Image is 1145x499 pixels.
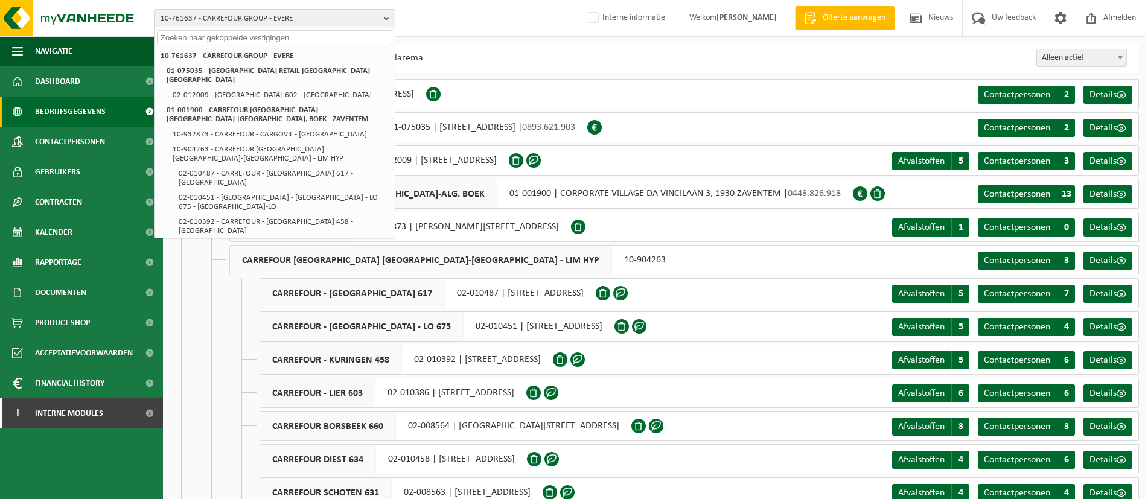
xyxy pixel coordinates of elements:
[1083,285,1132,303] a: Details
[892,318,969,336] a: Afvalstoffen 5
[898,322,945,332] span: Afvalstoffen
[260,278,596,308] div: 02-010487 | [STREET_ADDRESS]
[1083,318,1132,336] a: Details
[892,451,969,469] a: Afvalstoffen 4
[154,9,395,27] button: 10-761637 - CARREFOUR GROUP - EVERE
[1083,418,1132,436] a: Details
[1057,318,1075,336] span: 4
[35,278,86,308] span: Documenten
[1057,418,1075,436] span: 3
[1089,256,1117,265] span: Details
[820,12,888,24] span: Offerte aanvragen
[260,312,464,341] span: CARREFOUR - [GEOGRAPHIC_DATA] - LO 675
[951,418,969,436] span: 3
[978,285,1075,303] a: Contactpersonen 7
[898,455,945,465] span: Afvalstoffen
[951,384,969,402] span: 6
[951,152,969,170] span: 5
[169,87,392,103] li: 02-012009 - [GEOGRAPHIC_DATA] 602 - [GEOGRAPHIC_DATA]
[892,285,969,303] a: Afvalstoffen 5
[169,127,392,142] li: 10-932873 - CARREFOUR - CARGOVIL - [GEOGRAPHIC_DATA]
[1083,451,1132,469] a: Details
[984,488,1050,498] span: Contactpersonen
[169,142,392,166] li: 10-904263 - CARREFOUR [GEOGRAPHIC_DATA] [GEOGRAPHIC_DATA]-[GEOGRAPHIC_DATA] - LIM HYP
[1089,90,1117,100] span: Details
[1057,351,1075,369] span: 6
[1083,119,1132,137] a: Details
[898,389,945,398] span: Afvalstoffen
[984,355,1050,365] span: Contactpersonen
[984,256,1050,265] span: Contactpersonen
[1089,422,1117,431] span: Details
[229,245,678,275] div: 10-904263
[1057,119,1075,137] span: 2
[1089,455,1117,465] span: Details
[260,378,375,407] span: CARREFOUR - LIER 603
[1089,289,1117,299] span: Details
[1057,384,1075,402] span: 6
[1089,322,1117,332] span: Details
[260,378,526,408] div: 02-010386 | [STREET_ADDRESS]
[892,152,969,170] a: Afvalstoffen 5
[951,318,969,336] span: 5
[1089,355,1117,365] span: Details
[1036,49,1127,67] span: Alleen actief
[898,355,945,365] span: Afvalstoffen
[175,166,392,190] li: 02-010487 - CARREFOUR - [GEOGRAPHIC_DATA] 617 - [GEOGRAPHIC_DATA]
[260,345,553,375] div: 02-010392 | [STREET_ADDRESS]
[35,36,72,66] span: Navigatie
[1083,152,1132,170] a: Details
[35,398,103,428] span: Interne modules
[1083,218,1132,237] a: Details
[1089,123,1117,133] span: Details
[35,308,90,338] span: Product Shop
[984,455,1050,465] span: Contactpersonen
[898,223,945,232] span: Afvalstoffen
[892,418,969,436] a: Afvalstoffen 3
[1083,252,1132,270] a: Details
[892,218,969,237] a: Afvalstoffen 1
[1037,49,1126,66] span: Alleen actief
[898,488,945,498] span: Afvalstoffen
[788,189,841,199] span: 0448.826.918
[1057,218,1075,237] span: 0
[199,179,853,209] div: 01-001900 | CORPORATE VILLAGE DA VINCILAAN 3, 1930 ZAVENTEM |
[260,445,376,474] span: CARREFOUR DIEST 634
[35,187,82,217] span: Contracten
[984,422,1050,431] span: Contactpersonen
[167,67,374,84] strong: 01-075035 - [GEOGRAPHIC_DATA] RETAIL [GEOGRAPHIC_DATA] - [GEOGRAPHIC_DATA]
[260,311,614,342] div: 02-010451 | [STREET_ADDRESS]
[585,9,665,27] label: Interne informatie
[1083,185,1132,203] a: Details
[175,214,392,238] li: 02-010392 - CARREFOUR - [GEOGRAPHIC_DATA] 458 - [GEOGRAPHIC_DATA]
[260,279,445,308] span: CARREFOUR - [GEOGRAPHIC_DATA] 617
[951,451,969,469] span: 4
[1089,189,1117,199] span: Details
[892,351,969,369] a: Afvalstoffen 5
[1083,86,1132,104] a: Details
[167,106,368,123] strong: 01-001900 - CARREFOUR [GEOGRAPHIC_DATA] [GEOGRAPHIC_DATA]-[GEOGRAPHIC_DATA]. BOEK - ZAVENTEM
[984,156,1050,166] span: Contactpersonen
[35,127,105,157] span: Contactpersonen
[978,351,1075,369] a: Contactpersonen 6
[1057,185,1075,203] span: 13
[35,217,72,247] span: Kalender
[1057,252,1075,270] span: 3
[1089,156,1117,166] span: Details
[260,411,631,441] div: 02-008564 | [GEOGRAPHIC_DATA][STREET_ADDRESS]
[230,246,612,275] span: CARREFOUR [GEOGRAPHIC_DATA] [GEOGRAPHIC_DATA]-[GEOGRAPHIC_DATA] - LIM HYP
[161,10,379,28] span: 10-761637 - CARREFOUR GROUP - EVERE
[951,351,969,369] span: 5
[978,418,1075,436] a: Contactpersonen 3
[951,218,969,237] span: 1
[260,444,527,474] div: 02-010458 | [STREET_ADDRESS]
[260,412,396,440] span: CARREFOUR BORSBEEK 660
[35,247,81,278] span: Rapportage
[1057,152,1075,170] span: 3
[978,384,1075,402] a: Contactpersonen 6
[522,122,575,132] span: 0893.621.903
[984,123,1050,133] span: Contactpersonen
[35,97,106,127] span: Bedrijfsgegevens
[1089,389,1117,398] span: Details
[984,189,1050,199] span: Contactpersonen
